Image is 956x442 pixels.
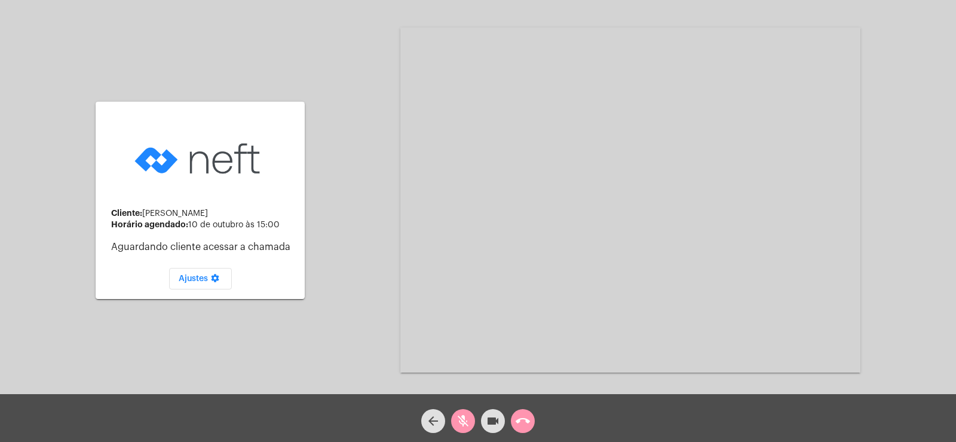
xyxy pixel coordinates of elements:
[131,124,269,193] img: logo-neft-novo-2.png
[456,414,470,428] mat-icon: mic_off
[111,220,188,228] strong: Horário agendado:
[111,242,295,252] p: Aguardando cliente acessar a chamada
[111,220,295,230] div: 10 de outubro às 15:00
[486,414,500,428] mat-icon: videocam
[111,209,142,217] strong: Cliente:
[426,414,440,428] mat-icon: arrow_back
[208,273,222,288] mat-icon: settings
[111,209,295,218] div: [PERSON_NAME]
[169,268,232,289] button: Ajustes
[179,275,222,283] span: Ajustes
[516,414,530,428] mat-icon: call_end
